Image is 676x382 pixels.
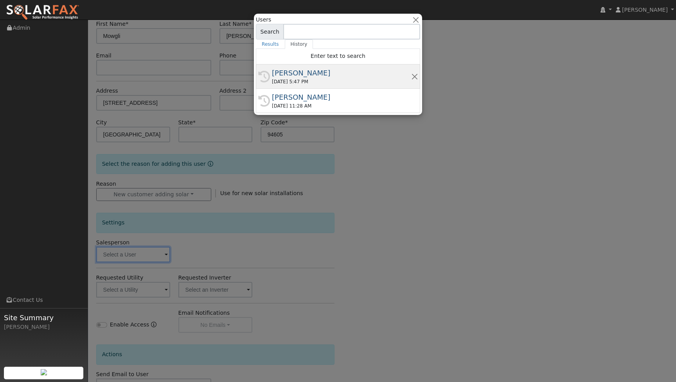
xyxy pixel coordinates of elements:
[256,16,271,24] span: Users
[272,102,411,109] div: [DATE] 11:28 AM
[272,92,411,102] div: [PERSON_NAME]
[4,323,84,331] div: [PERSON_NAME]
[311,53,365,59] span: Enter text to search
[41,369,47,375] img: retrieve
[258,71,270,82] i: History
[4,312,84,323] span: Site Summary
[272,68,411,78] div: [PERSON_NAME]
[272,78,411,85] div: [DATE] 5:47 PM
[622,7,668,13] span: [PERSON_NAME]
[6,4,79,21] img: SolarFax
[411,72,419,81] button: Remove this history
[256,24,284,39] span: Search
[256,39,285,49] a: Results
[285,39,313,49] a: History
[258,95,270,107] i: History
